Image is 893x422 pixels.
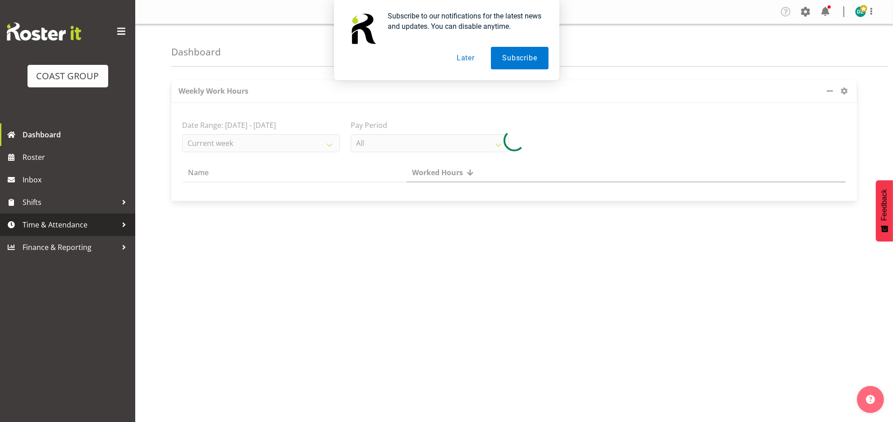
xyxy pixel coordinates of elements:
span: Inbox [23,173,131,186]
span: Feedback [880,189,888,221]
span: Finance & Reporting [23,240,117,254]
button: Later [445,47,486,69]
span: Time & Attendance [23,218,117,231]
button: Subscribe [491,47,548,69]
span: Roster [23,150,131,164]
span: Shifts [23,195,117,209]
img: notification icon [345,11,381,47]
span: Dashboard [23,128,131,141]
button: Feedback - Show survey [876,180,893,241]
div: Subscribe to our notifications for the latest news and updates. You can disable anytime. [381,11,549,32]
img: help-xxl-2.png [866,395,875,404]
